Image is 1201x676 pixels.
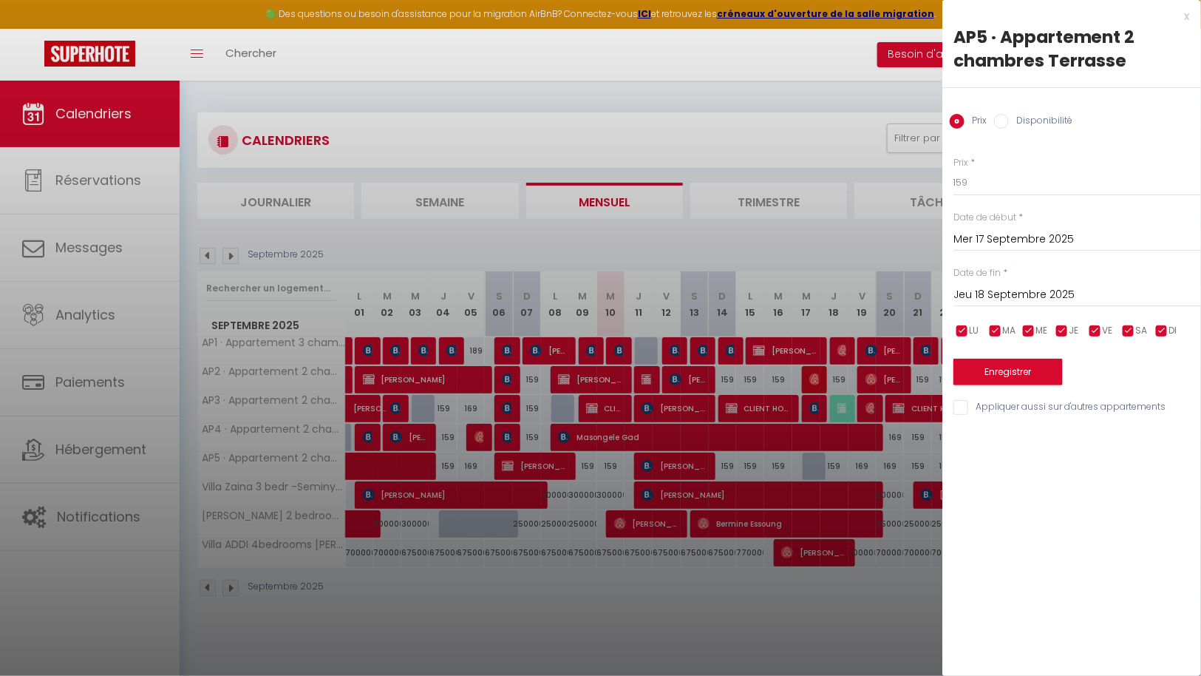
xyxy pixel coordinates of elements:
div: x [942,7,1190,25]
button: Enregistrer [953,359,1063,385]
span: SA [1136,324,1148,338]
span: MA [1003,324,1016,338]
span: JE [1069,324,1079,338]
label: Prix [964,114,987,130]
button: Ouvrir le widget de chat LiveChat [12,6,56,50]
label: Date de fin [953,266,1001,280]
iframe: Chat [1138,609,1190,665]
label: Date de début [953,211,1016,225]
span: VE [1103,324,1113,338]
span: LU [970,324,979,338]
label: Prix [953,156,968,170]
label: Disponibilité [1009,114,1072,130]
div: AP5 · Appartement 2 chambres Terrasse [953,25,1190,72]
span: DI [1169,324,1177,338]
span: ME [1036,324,1048,338]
